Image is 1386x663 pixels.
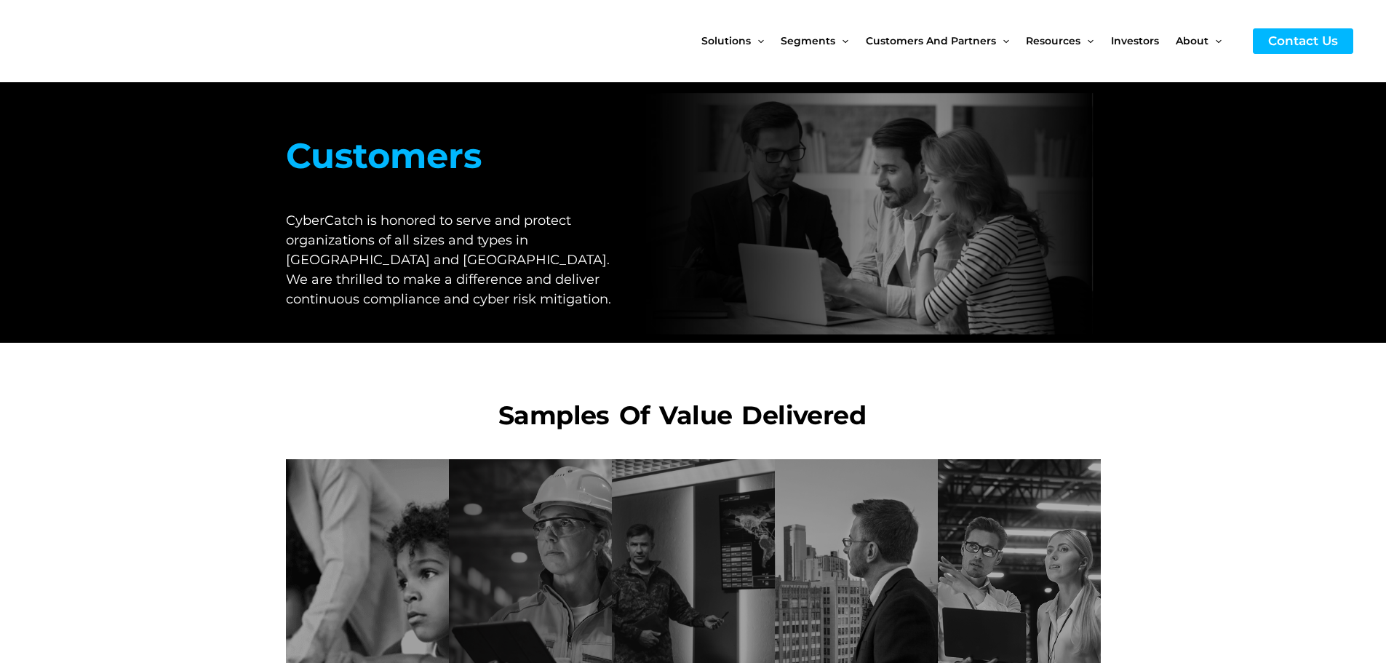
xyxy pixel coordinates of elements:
[286,130,618,182] h2: Customers
[1208,10,1222,71] span: Menu Toggle
[835,10,848,71] span: Menu Toggle
[701,10,751,71] span: Solutions
[751,10,764,71] span: Menu Toggle
[1026,10,1080,71] span: Resources
[701,10,1238,71] nav: Site Navigation: New Main Menu
[781,10,835,71] span: Segments
[1080,10,1094,71] span: Menu Toggle
[1111,10,1176,71] a: Investors
[1176,10,1208,71] span: About
[1111,10,1159,71] span: Investors
[1253,28,1353,54] a: Contact Us
[866,10,996,71] span: Customers and Partners
[25,11,200,71] img: CyberCatch
[286,211,618,309] h1: CyberCatch is honored to serve and protect organizations of all sizes and types in [GEOGRAPHIC_DA...
[996,10,1009,71] span: Menu Toggle
[286,397,1079,435] h1: Samples of value delivered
